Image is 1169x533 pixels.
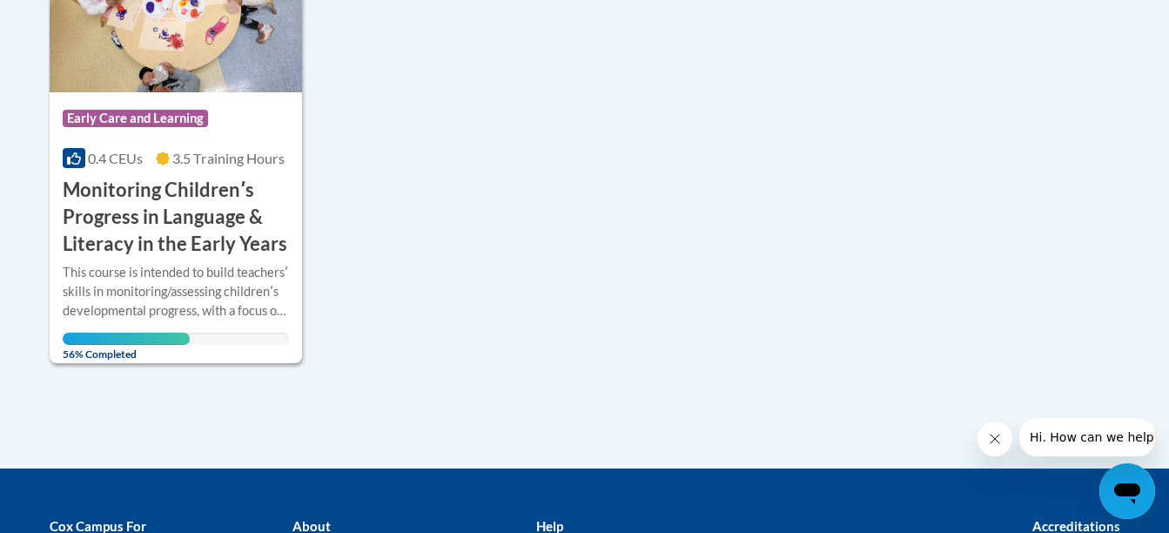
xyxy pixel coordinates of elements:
[63,177,290,257] h3: Monitoring Childrenʹs Progress in Language & Literacy in the Early Years
[10,12,141,26] span: Hi. How can we help?
[63,333,190,345] div: Your progress
[63,110,208,127] span: Early Care and Learning
[1099,463,1155,519] iframe: Button to launch messaging window
[63,333,190,361] span: 56% Completed
[172,150,285,166] span: 3.5 Training Hours
[88,150,143,166] span: 0.4 CEUs
[1019,418,1155,456] iframe: Message from company
[63,263,290,320] div: This course is intended to build teachersʹ skills in monitoring/assessing childrenʹs developmenta...
[978,422,1012,456] iframe: Close message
